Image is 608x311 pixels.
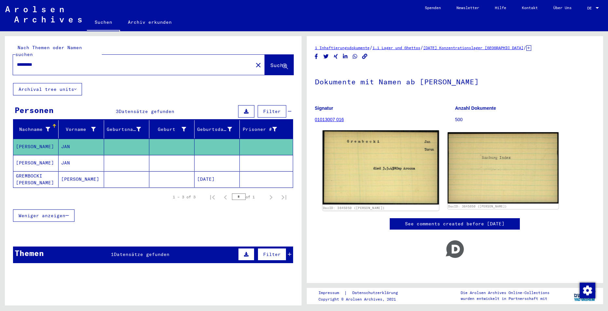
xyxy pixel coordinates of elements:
mat-label: Nach Themen oder Namen suchen [15,45,82,57]
span: Datensätze gefunden [119,108,174,114]
mat-header-cell: Vorname [59,120,104,138]
a: [DATE] Konzentrationslager [GEOGRAPHIC_DATA] [423,45,523,50]
span: Weniger anzeigen [19,213,65,219]
p: Die Arolsen Archives Online-Collections [461,290,549,296]
button: Share on LinkedIn [342,52,349,61]
button: Filter [258,248,286,261]
span: DE [587,6,594,10]
button: Weniger anzeigen [13,209,74,222]
mat-header-cell: Geburtsname [104,120,149,138]
div: Prisoner # [242,124,285,134]
mat-cell: [PERSON_NAME] [13,139,59,155]
button: Suche [265,55,293,75]
p: wurden entwickelt in Partnerschaft mit [461,296,549,302]
h1: Dokumente mit Namen ab [PERSON_NAME] [315,67,595,95]
button: Filter [258,105,286,118]
button: Clear [252,58,265,71]
mat-cell: JAN [59,155,104,171]
a: See comments created before [DATE] [405,220,505,227]
img: Zustimmung ändern [580,283,595,298]
b: Signatur [315,106,333,111]
a: Datenschutzerklärung [347,290,406,296]
mat-icon: close [254,61,262,69]
mat-header-cell: Nachname [13,120,59,138]
span: / [523,45,526,50]
a: Suchen [87,14,120,31]
span: / [370,45,372,50]
mat-cell: [PERSON_NAME] [13,155,59,171]
span: Datensätze gefunden [114,251,169,257]
mat-cell: GREMBOCKI [PERSON_NAME] [13,171,59,187]
div: Vorname [61,126,95,133]
div: Geburtsname [107,124,149,134]
div: Geburtsdatum [197,124,240,134]
span: Filter [263,251,281,257]
div: Geburtsname [107,126,141,133]
div: of 1 [232,194,264,200]
button: First page [206,191,219,204]
div: Geburt‏ [152,126,186,133]
mat-header-cell: Geburt‏ [149,120,195,138]
mat-header-cell: Prisoner # [240,120,292,138]
div: Nachname [16,124,58,134]
button: Copy link [361,52,368,61]
div: Themen [15,247,44,259]
a: DocID: 3645050 ([PERSON_NAME]) [323,206,385,210]
a: Archiv erkunden [120,14,180,30]
div: Zustimmung ändern [579,282,595,298]
span: Filter [263,108,281,114]
a: Impressum [318,290,344,296]
div: Geburt‏ [152,124,194,134]
mat-cell: [DATE] [195,171,240,187]
button: Share on Twitter [323,52,330,61]
div: | [318,290,406,296]
div: 1 – 3 of 3 [173,194,196,200]
div: Geburtsdatum [197,126,232,133]
a: DocID: 3645050 ([PERSON_NAME]) [448,205,507,208]
button: Next page [264,191,277,204]
mat-cell: [PERSON_NAME] [59,171,104,187]
a: 1.1 Lager und Ghettos [372,45,420,50]
button: Archival tree units [13,83,82,95]
div: Prisoner # [242,126,277,133]
img: Arolsen_neg.svg [5,6,82,22]
b: Anzahl Dokumente [455,106,496,111]
p: 500 [455,116,595,123]
button: Share on Xing [332,52,339,61]
span: Suche [270,62,287,68]
mat-header-cell: Geburtsdatum [195,120,240,138]
button: Last page [277,191,290,204]
a: 01013007 016 [315,117,344,122]
mat-cell: JAN [59,139,104,155]
img: 002.jpg [448,132,559,204]
button: Share on Facebook [313,52,320,61]
span: 1 [111,251,114,257]
button: Previous page [219,191,232,204]
div: Nachname [16,126,50,133]
button: Share on WhatsApp [352,52,358,61]
span: 3 [116,108,119,114]
div: Personen [15,104,54,116]
img: 001.jpg [322,130,439,204]
span: / [420,45,423,50]
a: 1 Inhaftierungsdokumente [315,45,370,50]
img: yv_logo.png [573,288,597,304]
div: Vorname [61,124,103,134]
p: Copyright © Arolsen Archives, 2021 [318,296,406,302]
